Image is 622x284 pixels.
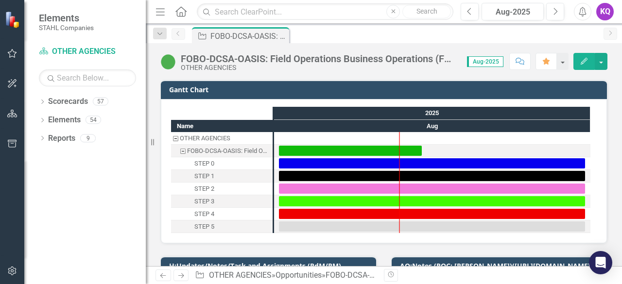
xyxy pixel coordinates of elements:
div: Task: Start date: 2025-08-01 End date: 2025-08-31 [171,195,273,208]
div: Task: Start date: 2025-08-01 End date: 2025-08-15 [279,146,422,156]
div: STEP 0 [194,157,214,170]
a: Opportunities [276,270,322,280]
div: 57 [93,98,108,106]
div: STEP 1 [171,170,273,183]
img: ClearPoint Strategy [5,11,22,28]
div: 54 [86,116,101,124]
a: Scorecards [48,96,88,107]
div: Aug [274,120,590,133]
div: STEP 3 [194,195,214,208]
div: STEP 3 [171,195,273,208]
div: Task: Start date: 2025-08-01 End date: 2025-08-31 [171,157,273,170]
div: Task: Start date: 2025-08-01 End date: 2025-08-31 [171,208,273,220]
div: FOBO-DCSA-OASIS: Field Operations Business Operations (FOBO) [181,53,457,64]
div: Task: Start date: 2025-08-01 End date: 2025-08-31 [279,209,585,219]
small: STAHL Companies [39,24,94,32]
div: FOBO-DCSA-OASIS: Field Operations Business Operations (FOBO) [187,145,270,157]
h3: Gantt Chart [169,86,602,93]
div: » » [195,270,377,281]
span: Aug-2025 [467,56,503,67]
input: Search ClearPoint... [197,3,453,20]
div: Aug-2025 [485,6,540,18]
input: Search Below... [39,69,136,86]
div: Task: Start date: 2025-08-01 End date: 2025-08-31 [171,183,273,195]
span: Search [416,7,437,15]
a: OTHER AGENCIES [209,270,272,280]
div: Task: OTHER AGENCIES Start date: 2025-08-01 End date: 2025-08-02 [171,132,273,145]
div: Task: Start date: 2025-08-01 End date: 2025-08-31 [171,220,273,233]
div: 2025 [274,107,590,119]
div: STEP 5 [194,220,214,233]
h3: H:Updates/Notes/Task and Assignments (PdM/PM) [169,262,371,269]
div: Task: Start date: 2025-08-01 End date: 2025-08-31 [279,158,585,168]
div: OTHER AGENCIES [181,64,457,71]
h3: AQ:Notes (POC: [PERSON_NAME])([URL][DOMAIN_NAME]) [400,262,602,269]
div: Task: Start date: 2025-08-01 End date: 2025-08-31 [279,221,585,232]
div: FOBO-DCSA-OASIS: Field Operations Business Operations (FOBO) [210,30,287,42]
div: FOBO-DCSA-OASIS: Field Operations Business Operations (FOBO) [171,145,273,157]
img: Active [160,54,176,69]
a: Elements [48,115,81,126]
div: STEP 4 [171,208,273,220]
div: STEP 4 [194,208,214,220]
div: Name [171,120,273,132]
a: Reports [48,133,75,144]
div: STEP 1 [194,170,214,183]
div: OTHER AGENCIES [180,132,230,145]
div: Task: Start date: 2025-08-01 End date: 2025-08-31 [279,171,585,181]
button: Aug-2025 [482,3,544,20]
div: FOBO-DCSA-OASIS: Field Operations Business Operations (FOBO) [326,270,551,280]
div: Open Intercom Messenger [589,251,612,274]
span: Elements [39,12,94,24]
button: Search [402,5,451,18]
div: STEP 2 [194,183,214,195]
div: STEP 5 [171,220,273,233]
div: Task: Start date: 2025-08-01 End date: 2025-08-31 [279,184,585,194]
div: STEP 0 [171,157,273,170]
div: Task: Start date: 2025-08-01 End date: 2025-08-31 [171,170,273,183]
div: 9 [80,134,96,142]
div: Task: Start date: 2025-08-01 End date: 2025-08-31 [279,196,585,206]
div: STEP 2 [171,183,273,195]
div: OTHER AGENCIES [171,132,273,145]
a: OTHER AGENCIES [39,46,136,57]
button: KQ [596,3,614,20]
div: Task: Start date: 2025-08-01 End date: 2025-08-15 [171,145,273,157]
